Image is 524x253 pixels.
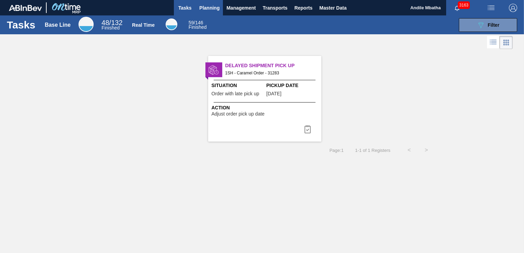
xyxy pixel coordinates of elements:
[266,82,320,89] span: Pickup Date
[212,111,265,117] span: Adjust order pick up date
[487,4,495,12] img: userActions
[166,19,177,30] div: Real Time
[212,104,320,111] span: Action
[263,4,287,12] span: Transports
[102,19,109,26] span: 48
[212,82,265,89] span: Situation
[500,36,513,49] div: Card Vision
[102,19,122,26] span: / 132
[458,1,470,9] span: 3163
[446,3,468,13] button: Notifications
[299,122,316,136] button: icon-task complete
[509,4,517,12] img: Logout
[45,22,71,28] div: Base Line
[225,69,316,77] span: 1SH - Caramel Order - 31283
[189,21,207,29] div: Real Time
[459,18,517,32] button: Filter
[330,148,344,153] span: Page : 1
[354,148,390,153] span: 1 - 1 of 1 Registers
[9,5,42,11] img: TNhmsLtSVTkK8tSr43FrP2fwEKptu5GPRR3wAAAABJRU5ErkJggg==
[294,4,312,12] span: Reports
[102,20,122,30] div: Base Line
[299,122,316,136] div: Complete task: 2202865
[199,4,219,12] span: Planning
[266,91,282,96] span: 09/02/2025
[226,4,256,12] span: Management
[225,62,321,69] span: Delayed Shipment Pick Up
[132,22,155,28] div: Real Time
[303,125,312,133] img: icon-task complete
[189,20,203,25] span: / 146
[189,24,207,30] span: Finished
[488,22,499,28] span: Filter
[189,20,194,25] span: 59
[7,21,35,29] h1: Tasks
[102,25,120,31] span: Finished
[79,17,94,32] div: Base Line
[212,91,259,96] span: Order with late pick up
[209,65,219,75] img: status
[487,36,500,49] div: List Vision
[177,4,192,12] span: Tasks
[401,142,418,159] button: <
[319,4,346,12] span: Master Data
[418,142,435,159] button: >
